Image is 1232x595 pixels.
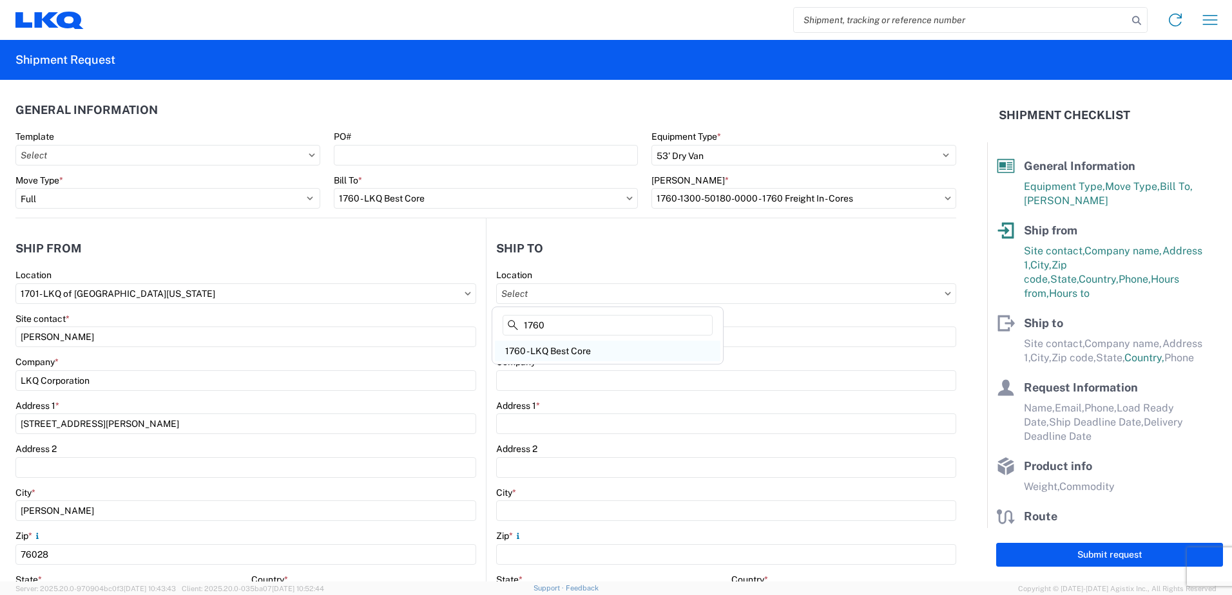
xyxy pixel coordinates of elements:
[182,585,324,592] span: Client: 2025.20.0-035ba07
[496,530,523,542] label: Zip
[251,574,288,585] label: Country
[496,400,540,411] label: Address 1
[1105,180,1160,193] span: Move Type,
[1024,245,1084,257] span: Site contact,
[1059,480,1115,493] span: Commodity
[1030,259,1052,271] span: City,
[566,584,599,592] a: Feedback
[496,242,543,255] h2: Ship to
[1160,180,1193,193] span: Bill To,
[1024,509,1057,523] span: Route
[15,269,52,281] label: Location
[1024,402,1055,414] span: Name,
[15,400,59,411] label: Address 1
[15,104,158,117] h2: General Information
[1024,180,1105,193] span: Equipment Type,
[334,131,351,142] label: PO#
[15,443,57,455] label: Address 2
[15,356,59,368] label: Company
[1018,583,1217,594] span: Copyright © [DATE]-[DATE] Agistix Inc., All Rights Reserved
[1024,194,1108,207] span: [PERSON_NAME]
[272,585,324,592] span: [DATE] 10:52:44
[496,443,537,455] label: Address 2
[15,574,42,585] label: State
[1024,159,1135,173] span: General Information
[1049,416,1144,428] span: Ship Deadline Date,
[1050,273,1079,285] span: State,
[1084,337,1162,350] span: Company name,
[1055,402,1084,414] span: Email,
[15,487,35,498] label: City
[1024,223,1077,237] span: Ship from
[15,145,320,165] input: Select
[15,131,54,142] label: Template
[1119,273,1151,285] span: Phone,
[1124,352,1164,364] span: Country,
[731,574,768,585] label: Country
[651,131,721,142] label: Equipment Type
[496,574,523,585] label: State
[496,487,516,498] label: City
[15,585,176,592] span: Server: 2025.20.0-970904bc0f3
[15,242,82,255] h2: Ship from
[496,283,956,304] input: Select
[15,530,43,542] label: Zip
[1024,381,1138,394] span: Request Information
[15,175,63,186] label: Move Type
[794,8,1128,32] input: Shipment, tracking or reference number
[15,52,115,68] h2: Shipment Request
[15,313,70,325] label: Site contact
[1164,352,1194,364] span: Phone
[1079,273,1119,285] span: Country,
[1024,316,1063,330] span: Ship to
[651,188,956,209] input: Select
[1024,337,1084,350] span: Site contact,
[1030,352,1052,364] span: City,
[1096,352,1124,364] span: State,
[124,585,176,592] span: [DATE] 10:43:43
[1084,245,1162,257] span: Company name,
[334,175,362,186] label: Bill To
[15,283,476,304] input: Select
[534,584,566,592] a: Support
[495,341,720,361] div: 1760 - LKQ Best Core
[1052,352,1096,364] span: Zip code,
[996,543,1223,567] button: Submit request
[1084,402,1117,414] span: Phone,
[1024,459,1092,473] span: Product info
[999,108,1130,123] h2: Shipment Checklist
[1049,287,1090,299] span: Hours to
[1024,480,1059,493] span: Weight,
[651,175,729,186] label: [PERSON_NAME]
[496,269,532,281] label: Location
[334,188,639,209] input: Select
